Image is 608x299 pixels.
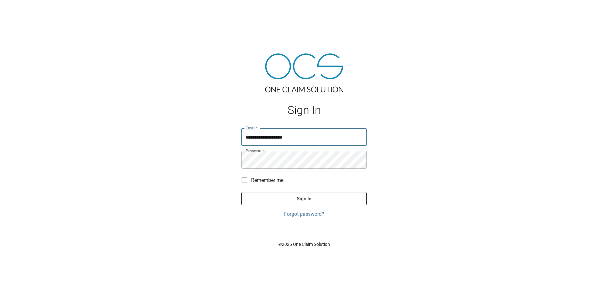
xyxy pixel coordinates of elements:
img: ocs-logo-white-transparent.png [8,4,33,16]
span: Remember me [251,177,283,184]
p: © 2025 One Claim Solution [241,241,367,247]
h1: Sign In [241,104,367,117]
label: Password [246,148,265,153]
label: Email [246,125,258,131]
img: ocs-logo-tra.png [265,53,343,92]
button: Sign In [241,192,367,205]
a: Forgot password? [241,210,367,218]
